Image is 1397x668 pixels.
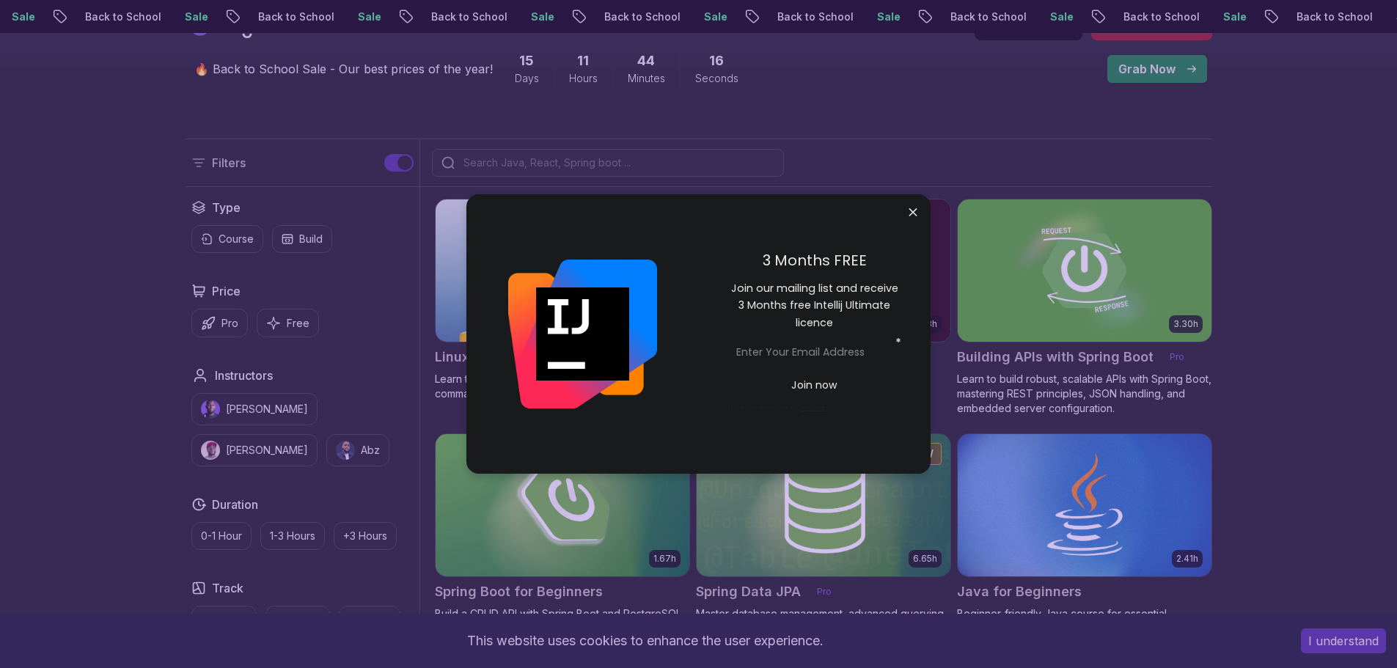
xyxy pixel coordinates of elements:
img: instructor img [201,441,220,460]
p: Dev Ops [348,612,391,627]
span: 15 Days [519,51,534,71]
p: Back to School [758,10,857,24]
h2: Building APIs with Spring Boot [957,347,1154,367]
img: Spring Data JPA card [697,434,950,576]
h2: Price [212,282,241,300]
img: Building APIs with Spring Boot card [958,199,1211,342]
h2: Spring Boot for Beginners [435,581,603,602]
p: Back to School [1277,10,1376,24]
p: Course [219,232,254,246]
button: Accept cookies [1301,628,1386,653]
button: Free [257,309,319,337]
p: +3 Hours [343,529,387,543]
p: Grab Now [1118,60,1176,78]
a: Java for Beginners card2.41hJava for BeginnersBeginner-friendly Java course for essential program... [957,433,1212,636]
p: Back to School [238,10,338,24]
p: Learn to build robust, scalable APIs with Spring Boot, mastering REST principles, JSON handling, ... [957,372,1212,416]
span: 16 Seconds [709,51,724,71]
a: Building APIs with Spring Boot card3.30hBuilding APIs with Spring BootProLearn to build robust, s... [957,199,1212,416]
p: 2.41h [1176,553,1198,565]
p: 🔥 Back to School Sale - Our best prices of the year! [194,60,493,78]
span: Minutes [628,71,665,86]
p: Pro [221,316,238,331]
p: Back to School [1104,10,1203,24]
p: [PERSON_NAME] [226,443,308,458]
p: 1-3 Hours [270,529,315,543]
span: Seconds [695,71,738,86]
p: Sale [1030,10,1077,24]
p: Back to School [411,10,511,24]
p: Pro [1161,350,1193,364]
span: Hours [569,71,598,86]
h2: Java for Beginners [957,581,1082,602]
button: Front End [191,606,257,634]
p: Sale [1203,10,1250,24]
a: Spring Boot for Beginners card1.67hNEWSpring Boot for BeginnersBuild a CRUD API with Spring Boot ... [435,433,690,636]
img: instructor img [336,441,355,460]
p: Build a CRUD API with Spring Boot and PostgreSQL database using Spring Data JPA and Spring AI [435,606,690,636]
h2: Type [212,199,241,216]
img: Linux Fundamentals card [436,199,689,342]
img: Spring Boot for Beginners card [436,434,689,576]
button: 1-3 Hours [260,522,325,550]
p: 1.67h [653,553,676,565]
h2: Track [212,579,243,597]
p: Beginner-friendly Java course for essential programming skills and application development [957,606,1212,636]
h2: Duration [212,496,258,513]
p: Build [299,232,323,246]
p: Sale [684,10,731,24]
button: +3 Hours [334,522,397,550]
p: 3.30h [1173,318,1198,330]
p: Filters [212,154,246,172]
p: [PERSON_NAME] [226,402,308,416]
button: instructor img[PERSON_NAME] [191,393,318,425]
div: This website uses cookies to enhance the user experience. [11,625,1279,657]
button: Build [272,225,332,253]
p: Back to School [931,10,1030,24]
h2: Instructors [215,367,273,384]
h2: Spring Data JPA [696,581,801,602]
button: instructor img[PERSON_NAME] [191,434,318,466]
button: Dev Ops [339,606,400,634]
span: 44 Minutes [637,51,655,71]
p: Abz [361,443,380,458]
button: 0-1 Hour [191,522,252,550]
button: Course [191,225,263,253]
p: Master database management, advanced querying, and expert data handling with ease [696,606,951,636]
p: 6.65h [913,553,937,565]
a: Linux Fundamentals card6.00hLinux FundamentalsProLearn the fundamentals of Linux and how to use t... [435,199,690,401]
p: Back to School [584,10,684,24]
p: Sale [857,10,904,24]
span: 11 Hours [577,51,589,71]
p: Back End [275,612,320,627]
p: Back to School [65,10,165,24]
button: Pro [191,309,248,337]
p: 0-1 Hour [201,529,242,543]
p: Front End [201,612,247,627]
input: Search Java, React, Spring boot ... [461,155,774,170]
p: Learn the fundamentals of Linux and how to use the command line [435,372,690,401]
p: Sale [165,10,212,24]
p: Free [287,316,309,331]
a: Spring Data JPA card6.65hNEWSpring Data JPAProMaster database management, advanced querying, and ... [696,433,951,636]
p: Sale [511,10,558,24]
h2: Linux Fundamentals [435,347,565,367]
button: Back End [265,606,330,634]
button: instructor imgAbz [326,434,389,466]
p: Sale [338,10,385,24]
p: Pro [808,584,840,599]
img: Java for Beginners card [958,434,1211,576]
span: Days [515,71,539,86]
img: instructor img [201,400,220,419]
